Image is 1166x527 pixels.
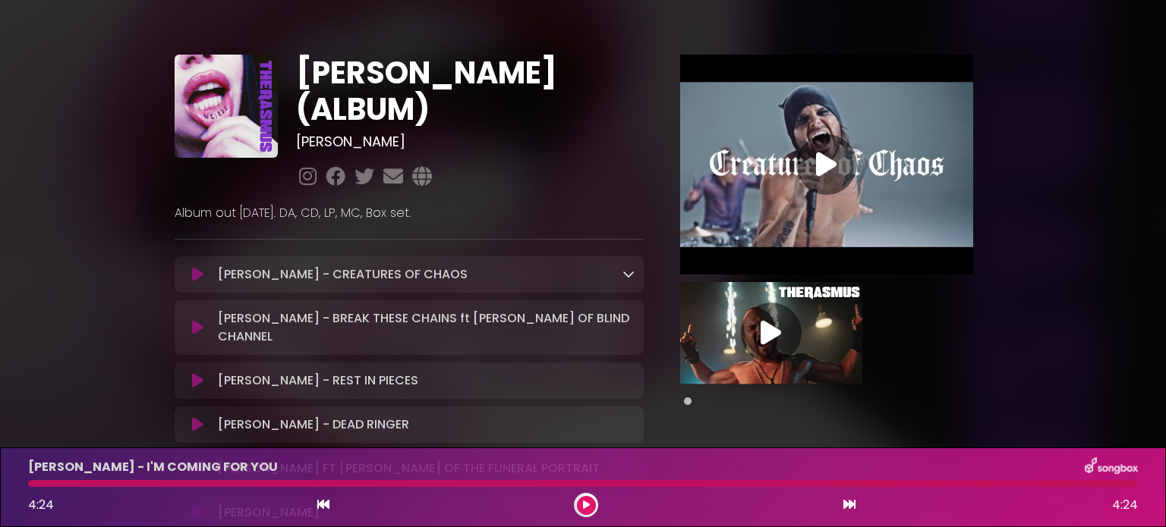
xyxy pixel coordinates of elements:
img: FNnHGiWR36E94qzLCxwp [175,55,278,158]
p: [PERSON_NAME] - DEAD RINGER [218,416,409,434]
p: [PERSON_NAME] - BREAK THESE CHAINS ft [PERSON_NAME] OF BLIND CHANNEL [218,309,634,346]
h3: [PERSON_NAME] [296,133,643,150]
p: [PERSON_NAME] - REST IN PIECES [218,372,418,390]
p: [PERSON_NAME] - CREATURES OF CHAOS [218,265,468,284]
img: songbox-logo-white.png [1085,457,1138,477]
span: 4:24 [28,496,54,513]
h1: [PERSON_NAME] (ALBUM) [296,55,643,127]
span: 4:24 [1112,496,1138,514]
img: Video Thumbnail [680,55,973,274]
img: Video Thumbnail [680,282,862,384]
p: Album out [DATE]. DA, CD, LP, MC, Box set. [175,204,644,222]
p: [PERSON_NAME] - I'M COMING FOR YOU [28,458,278,476]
